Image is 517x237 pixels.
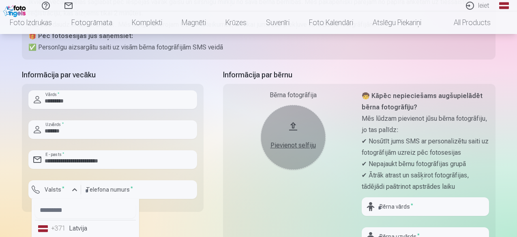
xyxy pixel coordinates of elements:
p: ✅ Personīgu aizsargātu saiti uz visām bērna fotogrāfijām SMS veidā [28,42,489,53]
h5: Informācija par vecāku [22,69,204,81]
p: ✔ Nepajaukt bērnu fotogrāfijas grupā [362,158,489,170]
a: Foto kalendāri [299,11,363,34]
button: Pievienot selfiju [261,105,326,170]
label: Valsts [41,186,68,194]
div: Pievienot selfiju [269,141,317,150]
a: Krūzes [216,11,256,34]
h5: Informācija par bērnu [223,69,496,81]
strong: 🧒 Kāpēc nepieciešams augšupielādēt bērna fotogrāfiju? [362,92,483,111]
button: Valsts* [28,180,81,199]
a: Atslēgu piekariņi [363,11,431,34]
div: Bērna fotogrāfija [230,90,357,100]
p: ✔ Ātrāk atrast un sašķirot fotogrāfijas, tādējādi paātrinot apstrādes laiku [362,170,489,192]
a: Magnēti [172,11,216,34]
a: All products [431,11,500,34]
strong: 🎁 Pēc fotosesijas jūs saņemsiet: [28,32,133,40]
p: Mēs lūdzam pievienot jūsu bērna fotogrāfiju, jo tas palīdz: [362,113,489,136]
li: Latvija [35,220,136,237]
a: Suvenīri [256,11,299,34]
img: /fa1 [3,3,28,17]
a: Fotogrāmata [62,11,122,34]
div: +371 [51,224,67,233]
a: Komplekti [122,11,172,34]
p: ✔ Nosūtīt jums SMS ar personalizētu saiti uz fotogrāfijām uzreiz pēc fotosesijas [362,136,489,158]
